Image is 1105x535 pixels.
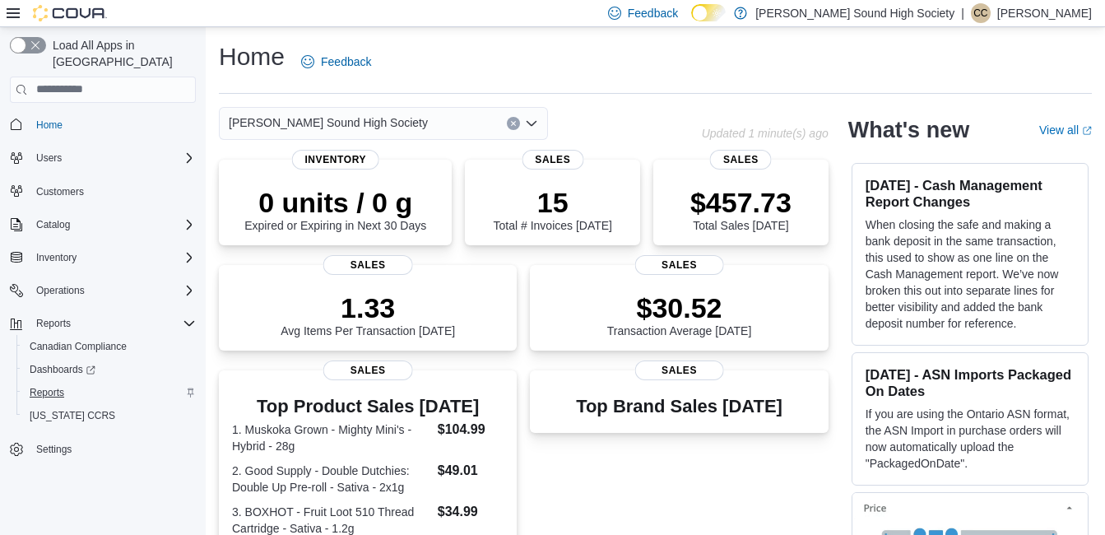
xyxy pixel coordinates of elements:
h3: [DATE] - ASN Imports Packaged On Dates [866,366,1075,399]
a: Feedback [295,45,378,78]
span: Inventory [30,248,196,267]
div: Expired or Expiring in Next 30 Days [244,186,426,232]
a: Reports [23,383,71,402]
input: Dark Mode [691,4,726,21]
button: Catalog [3,213,202,236]
span: Operations [30,281,196,300]
a: Home [30,115,69,135]
span: Canadian Compliance [23,337,196,356]
span: Feedback [321,53,371,70]
div: Total Sales [DATE] [690,186,792,232]
p: When closing the safe and making a bank deposit in the same transaction, this used to show as one... [866,216,1075,332]
span: [US_STATE] CCRS [30,409,115,422]
button: [US_STATE] CCRS [16,404,202,427]
span: Reports [36,317,71,330]
span: Catalog [30,215,196,235]
h1: Home [219,40,285,73]
span: Home [30,114,196,135]
nav: Complex example [10,106,196,505]
p: 1.33 [281,291,455,324]
a: Customers [30,182,91,202]
button: Clear input [507,117,520,130]
dd: $34.99 [438,502,504,522]
span: Reports [30,314,196,333]
dd: $104.99 [438,420,504,440]
span: Dark Mode [691,21,692,22]
button: Catalog [30,215,77,235]
button: Inventory [3,246,202,269]
button: Reports [3,312,202,335]
p: Updated 1 minute(s) ago [702,127,829,140]
button: Users [30,148,68,168]
div: Transaction Average [DATE] [607,291,752,337]
img: Cova [33,5,107,21]
span: Customers [30,181,196,202]
span: Sales [710,150,772,170]
span: Sales [323,361,413,380]
span: Home [36,119,63,132]
h3: Top Brand Sales [DATE] [576,397,782,416]
p: $30.52 [607,291,752,324]
span: Settings [36,443,72,456]
button: Home [3,113,202,137]
button: Customers [3,179,202,203]
button: Operations [3,279,202,302]
span: Settings [30,439,196,459]
button: Operations [30,281,91,300]
a: Settings [30,440,78,459]
span: CC [973,3,987,23]
span: Users [30,148,196,168]
span: Dashboards [30,363,95,376]
span: Feedback [628,5,678,21]
span: Dashboards [23,360,196,379]
button: Users [3,147,202,170]
span: Sales [634,361,724,380]
div: Avg Items Per Transaction [DATE] [281,291,455,337]
p: [PERSON_NAME] [997,3,1092,23]
h2: What's new [848,117,969,143]
span: [PERSON_NAME] Sound High Society [229,113,428,133]
p: [PERSON_NAME] Sound High Society [755,3,954,23]
p: If you are using the Ontario ASN format, the ASN Import in purchase orders will now automatically... [866,406,1075,472]
button: Settings [3,437,202,461]
span: Canadian Compliance [30,340,127,353]
dt: 2. Good Supply - Double Dutchies: Double Up Pre-roll - Sativa - 2x1g [232,463,431,495]
p: 0 units / 0 g [244,186,426,219]
h3: Top Product Sales [DATE] [232,397,504,416]
a: View allExternal link [1039,123,1092,137]
button: Reports [30,314,77,333]
span: Sales [522,150,583,170]
button: Canadian Compliance [16,335,202,358]
p: | [961,3,964,23]
h3: [DATE] - Cash Management Report Changes [866,177,1075,210]
button: Inventory [30,248,83,267]
span: Operations [36,284,85,297]
dt: 1. Muskoka Grown - Mighty Mini's - Hybrid - 28g [232,421,431,454]
a: [US_STATE] CCRS [23,406,122,426]
span: Reports [30,386,64,399]
span: Catalog [36,218,70,231]
span: Sales [634,255,724,275]
span: Load All Apps in [GEOGRAPHIC_DATA] [46,37,196,70]
button: Reports [16,381,202,404]
button: Open list of options [525,117,538,130]
span: Users [36,151,62,165]
span: Washington CCRS [23,406,196,426]
span: Customers [36,185,84,198]
dd: $49.01 [438,461,504,481]
span: Inventory [291,150,379,170]
span: Inventory [36,251,77,264]
div: Total # Invoices [DATE] [494,186,612,232]
span: Reports [23,383,196,402]
p: 15 [494,186,612,219]
p: $457.73 [690,186,792,219]
a: Dashboards [23,360,102,379]
a: Dashboards [16,358,202,381]
div: Cristina Colucci [971,3,991,23]
svg: External link [1082,126,1092,136]
span: Sales [323,255,413,275]
a: Canadian Compliance [23,337,133,356]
